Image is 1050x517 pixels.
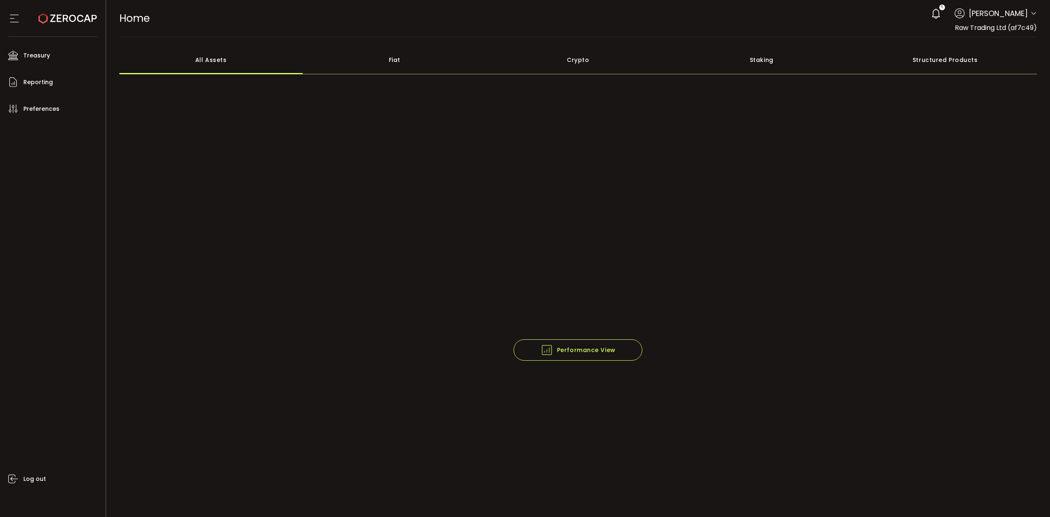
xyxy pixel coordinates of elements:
[23,103,59,115] span: Preferences
[514,339,642,361] button: Performance View
[854,46,1037,74] div: Structured Products
[23,76,53,88] span: Reporting
[969,8,1028,19] span: [PERSON_NAME]
[541,344,616,356] span: Performance View
[486,46,670,74] div: Crypto
[670,46,854,74] div: Staking
[23,473,46,485] span: Log out
[303,46,486,74] div: Fiat
[119,46,303,74] div: All Assets
[941,5,943,10] span: 5
[119,11,150,25] span: Home
[955,23,1037,32] span: Raw Trading Ltd (af7c49)
[23,50,50,62] span: Treasury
